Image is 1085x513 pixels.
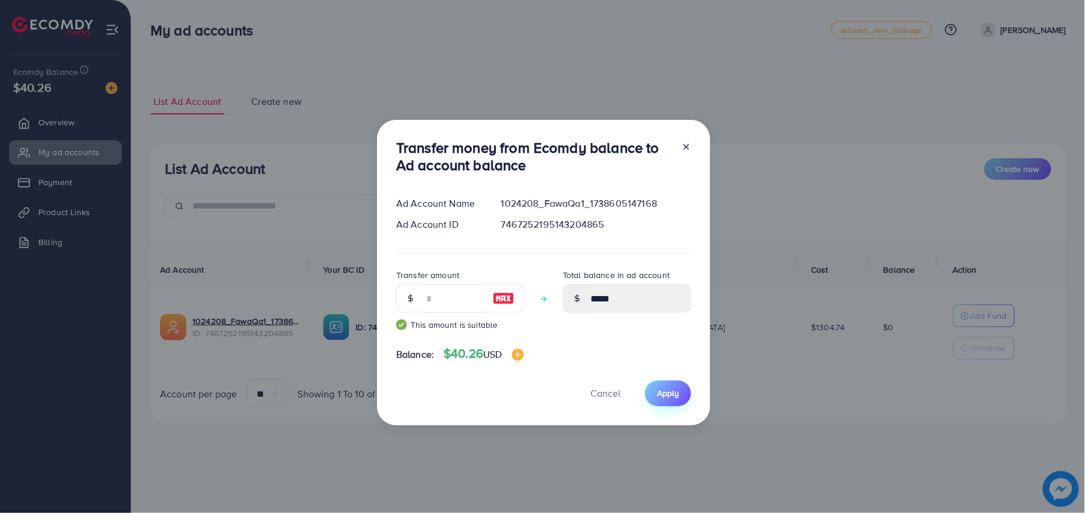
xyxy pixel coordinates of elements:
div: Ad Account Name [387,197,492,210]
span: Apply [657,387,679,399]
span: Balance: [396,348,434,361]
div: Ad Account ID [387,218,492,231]
label: Total balance in ad account [563,269,670,281]
button: Cancel [575,381,635,406]
button: Apply [645,381,691,406]
div: 7467252195143204865 [492,218,701,231]
span: USD [483,348,502,361]
h4: $40.26 [444,346,523,361]
small: This amount is suitable [396,319,525,331]
span: Cancel [590,387,620,400]
h3: Transfer money from Ecomdy balance to Ad account balance [396,139,672,174]
img: image [512,349,524,361]
img: guide [396,319,407,330]
label: Transfer amount [396,269,459,281]
div: 1024208_FawaQa1_1738605147168 [492,197,701,210]
img: image [493,291,514,306]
